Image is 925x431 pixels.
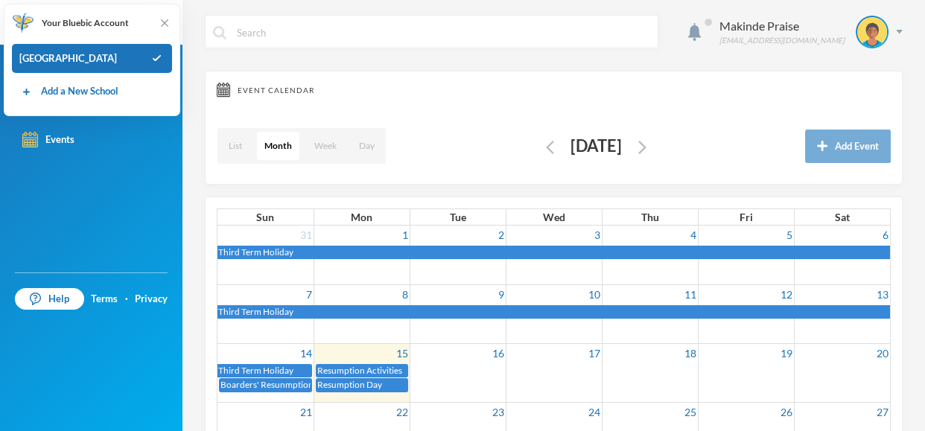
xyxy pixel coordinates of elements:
[351,211,372,223] span: Mon
[217,83,891,98] div: Event Calendar
[719,35,845,46] div: [EMAIL_ADDRESS][DOMAIN_NAME]
[835,211,850,223] span: Sat
[135,292,168,307] a: Privacy
[91,292,118,307] a: Terms
[401,226,410,244] a: 1
[257,132,299,160] button: Month
[779,403,794,421] a: 26
[875,344,890,363] a: 20
[15,288,84,310] a: Help
[217,246,890,260] a: Third Term Holiday
[683,344,698,363] a: 18
[740,211,753,223] span: Fri
[352,132,382,160] button: Day
[641,211,659,223] span: Thu
[125,292,128,307] div: ·
[491,344,506,363] a: 16
[450,211,466,223] span: Tue
[217,364,312,378] a: Third Term Holiday
[218,365,293,376] span: Third Term Holiday
[256,211,274,223] span: Sun
[541,138,559,155] button: Edit
[219,378,312,392] a: Boarders' Resunmption
[221,132,249,160] button: List
[805,130,891,163] button: Add Event
[587,344,602,363] a: 17
[317,365,402,376] span: Resumption Activities
[587,403,602,421] a: 24
[587,285,602,304] a: 10
[689,226,698,244] a: 4
[785,226,794,244] a: 5
[299,226,314,244] a: 31
[395,344,410,363] a: 15
[683,285,698,304] a: 11
[299,344,314,363] a: 14
[213,26,226,39] img: search
[875,403,890,421] a: 27
[12,44,172,74] div: [GEOGRAPHIC_DATA]
[683,403,698,421] a: 25
[395,403,410,421] a: 22
[316,364,408,378] a: Resumption Activities
[217,305,890,319] a: Third Term Holiday
[401,285,410,304] a: 8
[22,132,74,147] div: Events
[307,132,344,160] button: Week
[497,285,506,304] a: 9
[305,285,314,304] a: 7
[218,246,293,258] span: Third Term Holiday
[218,306,293,317] span: Third Term Holiday
[316,378,408,392] a: Resumption Day
[634,138,651,155] button: Edit
[881,226,890,244] a: 6
[593,226,602,244] a: 3
[220,379,314,390] span: Boarders' Resunmption
[235,16,650,49] input: Search
[559,132,634,161] div: [DATE]
[42,16,129,30] span: Your Bluebic Account
[19,84,118,99] a: Add a New School
[497,226,506,244] a: 2
[875,285,890,304] a: 13
[779,344,794,363] a: 19
[779,285,794,304] a: 12
[719,17,845,35] div: Makinde Praise
[317,379,382,390] span: Resumption Day
[543,211,565,223] span: Wed
[299,403,314,421] a: 21
[857,17,887,47] img: STUDENT
[491,403,506,421] a: 23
